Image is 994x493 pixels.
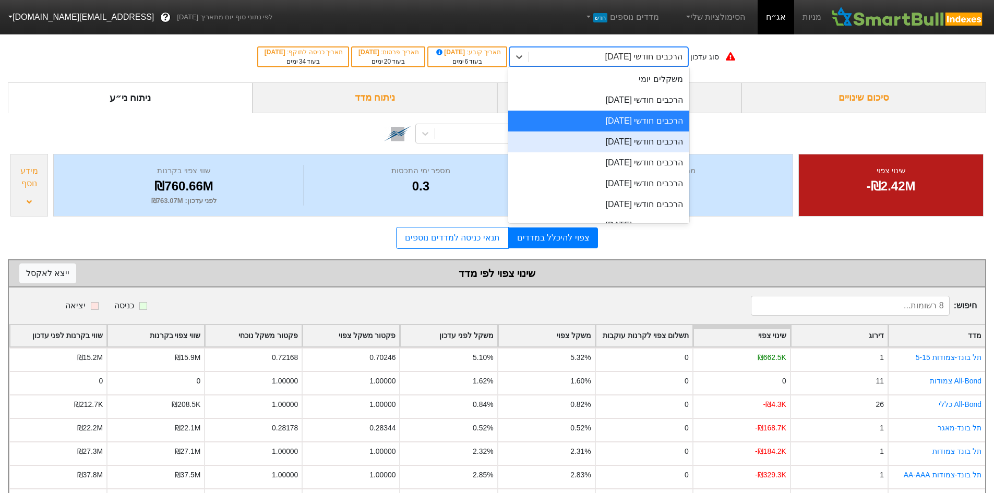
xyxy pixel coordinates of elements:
div: 0 [782,376,786,387]
div: 1 [880,470,884,480]
span: 20 [384,58,391,65]
a: תל בונד-צמודות AA-AAA [904,471,981,479]
div: 1.00000 [272,376,298,387]
div: ביקושים והיצעים צפויים [497,82,742,113]
div: 5.32% [570,352,591,363]
span: חדש [593,13,607,22]
div: 1.62% [473,376,493,387]
div: מידע נוסף [14,165,45,190]
span: לפי נתוני סוף יום מתאריך [DATE] [177,12,272,22]
div: 2.83% [570,470,591,480]
span: ? [163,10,169,25]
div: כניסה [114,299,134,312]
a: All-Bond כללי [939,400,981,408]
a: תל בונד צמודות [932,447,981,455]
div: ₪212.7K [74,399,103,410]
div: 0 [685,376,689,387]
div: 1.00000 [369,399,396,410]
div: ₪27.1M [175,446,201,457]
div: 0.3 [307,177,535,196]
div: ניתוח ני״ע [8,82,253,113]
div: -₪2.42M [812,177,970,196]
div: 2.31% [570,446,591,457]
div: שווי צפוי בקרנות [67,165,301,177]
span: 34 [299,58,306,65]
div: ₪27.3M [77,446,103,457]
div: -₪4.3K [763,399,786,410]
div: 0 [685,352,689,363]
button: ייצא לאקסל [19,263,76,283]
div: הרכבים חודשי [DATE] [508,194,689,215]
div: 1.60% [570,376,591,387]
div: הרכבים חודשי [DATE] [508,215,689,236]
div: סיכום שינויים [741,82,986,113]
div: ₪662.5K [758,352,786,363]
a: תל בונד-מאגר [938,424,982,432]
div: 5.10% [473,352,493,363]
div: יציאה [65,299,86,312]
div: הרכבים חודשי [DATE] [508,152,689,173]
div: 1.00000 [272,470,298,480]
div: ₪760.66M [67,177,301,196]
div: הרכבים חודשי [DATE] [508,173,689,194]
span: [DATE] [435,49,467,56]
a: תנאי כניסה למדדים נוספים [396,227,508,249]
div: ניתוח מדד [253,82,497,113]
div: 1.00000 [369,376,396,387]
a: תל בונד-צמודות 5-15 [916,353,981,362]
img: SmartBull [830,7,986,28]
div: 1 [880,446,884,457]
div: 0.72168 [272,352,298,363]
div: תאריך קובע : [434,47,501,57]
div: 0.70246 [369,352,396,363]
div: 0.28344 [369,423,396,434]
div: 1.00000 [369,470,396,480]
div: 2.85% [473,470,493,480]
div: בעוד ימים [264,57,343,66]
div: Toggle SortBy [596,325,692,346]
a: הסימולציות שלי [680,7,750,28]
div: בעוד ימים [434,57,501,66]
div: Toggle SortBy [693,325,790,346]
div: ₪15.2M [77,352,103,363]
div: הרכבים חודשי [DATE] [605,51,682,63]
div: תאריך כניסה לתוקף : [264,47,343,57]
div: ₪37.8M [77,470,103,480]
div: תאריך פרסום : [357,47,419,57]
div: Toggle SortBy [889,325,985,346]
div: 1.00000 [369,446,396,457]
div: הרכבים חודשי [DATE] [508,90,689,111]
div: -₪184.2K [755,446,786,457]
div: Toggle SortBy [10,325,106,346]
div: 0.82% [570,399,591,410]
div: Toggle SortBy [498,325,595,346]
div: 11 [876,376,883,387]
img: tase link [384,120,411,147]
div: 0 [197,376,201,387]
div: 0.52% [570,423,591,434]
div: 1.00000 [272,446,298,457]
div: -₪168.7K [755,423,786,434]
a: All-Bond צמודות [930,377,981,385]
div: שינוי צפוי [812,165,970,177]
div: שינוי צפוי לפי מדד [19,266,975,281]
div: Toggle SortBy [303,325,399,346]
div: מספר ימי התכסות [307,165,535,177]
div: 0 [685,446,689,457]
div: 0 [99,376,103,387]
span: 6 [465,58,469,65]
div: Toggle SortBy [107,325,204,346]
div: ₪15.9M [175,352,201,363]
div: הרכבים חודשי [DATE] [508,131,689,152]
div: ₪208.5K [172,399,200,410]
div: 1.00000 [272,399,298,410]
div: 0.28178 [272,423,298,434]
span: חיפוש : [751,296,977,316]
div: הרכבים חודשי [DATE] [508,111,689,131]
div: 0.84% [473,399,493,410]
a: צפוי להיכלל במדדים [509,227,598,248]
div: Toggle SortBy [791,325,888,346]
div: 1 [880,423,884,434]
div: ₪37.5M [175,470,201,480]
div: 1 [880,352,884,363]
